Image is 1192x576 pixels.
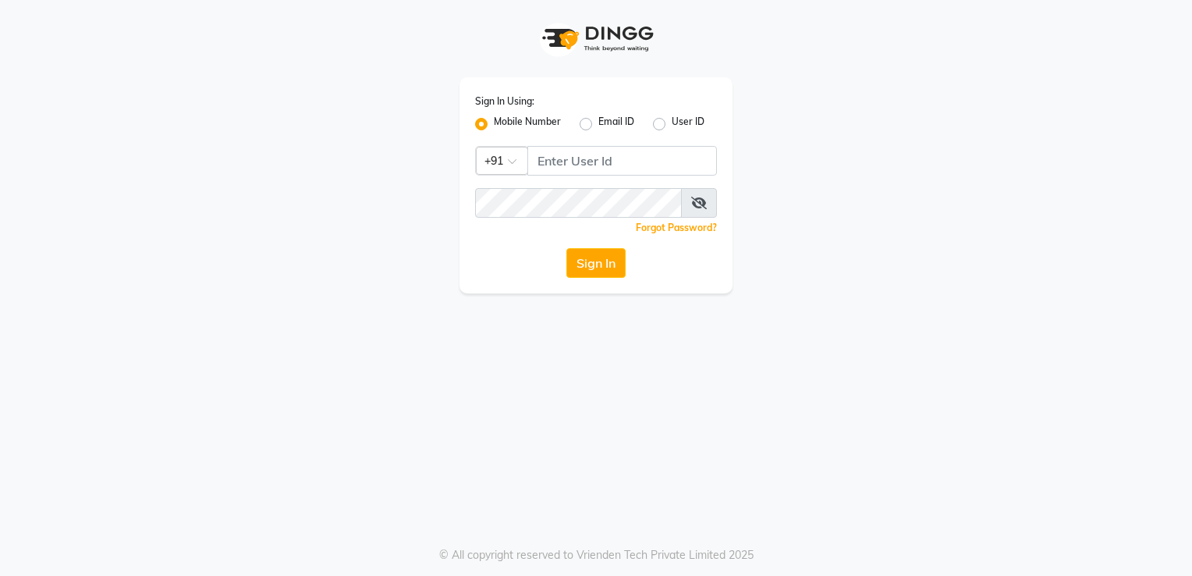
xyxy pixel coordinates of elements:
[494,115,561,133] label: Mobile Number
[672,115,704,133] label: User ID
[475,188,682,218] input: Username
[534,16,658,62] img: logo1.svg
[566,248,626,278] button: Sign In
[475,94,534,108] label: Sign In Using:
[636,222,717,233] a: Forgot Password?
[598,115,634,133] label: Email ID
[527,146,717,176] input: Username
